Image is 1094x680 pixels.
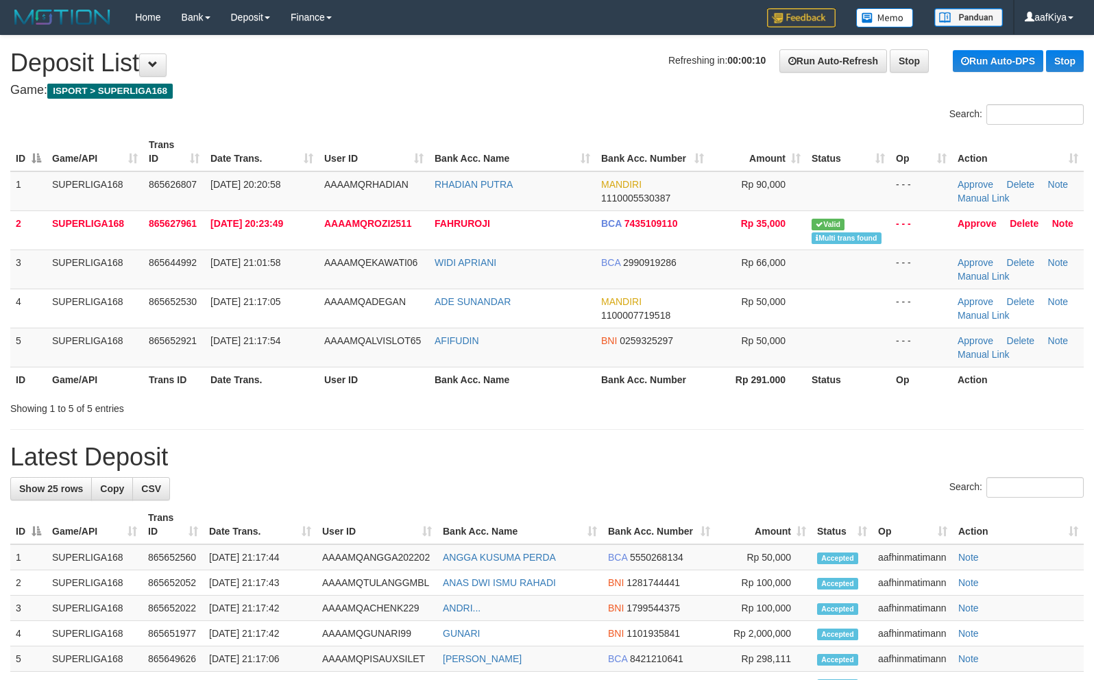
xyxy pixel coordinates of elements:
a: ANGGA KUSUMA PERDA [443,552,556,563]
a: Delete [1007,335,1034,346]
span: BCA [608,552,627,563]
td: - - - [890,328,952,367]
span: AAAAMQEKAWATI06 [324,257,417,268]
th: Rp 291.000 [709,367,806,392]
span: 865644992 [149,257,197,268]
span: Copy 1281744441 to clipboard [627,577,680,588]
th: Op: activate to sort column ascending [890,132,952,171]
span: BNI [608,577,624,588]
td: Rp 50,000 [716,544,812,570]
td: 865652560 [143,544,204,570]
th: Game/API: activate to sort column ascending [47,505,143,544]
td: 865649626 [143,646,204,672]
td: 865652052 [143,570,204,596]
a: Manual Link [958,193,1010,204]
span: Accepted [817,578,858,590]
a: Manual Link [958,271,1010,282]
a: Run Auto-DPS [953,50,1043,72]
td: 5 [10,646,47,672]
a: Approve [958,179,993,190]
span: MANDIRI [601,179,642,190]
span: MANDIRI [601,296,642,307]
span: AAAAMQALVISLOT65 [324,335,421,346]
span: Copy 1100007719518 to clipboard [601,310,670,321]
td: 1 [10,544,47,570]
a: Stop [1046,50,1084,72]
span: CSV [141,483,161,494]
span: [DATE] 20:20:58 [210,179,280,190]
th: Trans ID [143,367,205,392]
td: Rp 100,000 [716,570,812,596]
span: Accepted [817,552,858,564]
a: Note [958,653,979,664]
th: Action: activate to sort column ascending [953,505,1084,544]
th: Status [806,367,890,392]
th: Op [890,367,952,392]
td: 3 [10,596,47,621]
a: WIDI APRIANI [435,257,496,268]
span: ISPORT > SUPERLIGA168 [47,84,173,99]
a: Manual Link [958,310,1010,321]
td: SUPERLIGA168 [47,570,143,596]
a: ANDRI... [443,603,481,614]
a: Delete [1007,179,1034,190]
td: SUPERLIGA168 [47,289,143,328]
td: 2 [10,210,47,250]
span: AAAAMQADEGAN [324,296,406,307]
td: AAAAMQANGGA202202 [317,544,437,570]
td: SUPERLIGA168 [47,646,143,672]
a: Approve [958,218,997,229]
span: Refreshing in: [668,55,766,66]
span: Rp 35,000 [741,218,786,229]
td: aafhinmatimann [873,596,953,621]
td: - - - [890,250,952,289]
td: 5 [10,328,47,367]
span: Valid transaction [812,219,844,230]
td: 865651977 [143,621,204,646]
td: aafhinmatimann [873,646,953,672]
span: [DATE] 21:01:58 [210,257,280,268]
td: [DATE] 21:17:42 [204,596,317,621]
td: SUPERLIGA168 [47,621,143,646]
td: AAAAMQGUNARI99 [317,621,437,646]
a: [PERSON_NAME] [443,653,522,664]
span: BCA [601,257,620,268]
span: Accepted [817,654,858,666]
th: Amount: activate to sort column ascending [716,505,812,544]
span: BNI [608,628,624,639]
a: Note [958,628,979,639]
th: Bank Acc. Name: activate to sort column ascending [437,505,603,544]
th: Game/API: activate to sort column ascending [47,132,143,171]
a: Note [958,552,979,563]
span: AAAAMQROZI2511 [324,218,412,229]
a: ADE SUNANDAR [435,296,511,307]
span: Copy 5550268134 to clipboard [630,552,683,563]
a: RHADIAN PUTRA [435,179,513,190]
td: 1 [10,171,47,211]
span: Show 25 rows [19,483,83,494]
a: Note [958,603,979,614]
span: 865627961 [149,218,197,229]
th: User ID: activate to sort column ascending [319,132,429,171]
label: Search: [949,104,1084,125]
td: - - - [890,171,952,211]
a: FAHRUROJI [435,218,490,229]
td: aafhinmatimann [873,544,953,570]
th: User ID [319,367,429,392]
a: Note [1048,179,1069,190]
th: Date Trans. [205,367,319,392]
img: MOTION_logo.png [10,7,114,27]
span: [DATE] 21:17:05 [210,296,280,307]
td: 865652022 [143,596,204,621]
img: Feedback.jpg [767,8,836,27]
td: 2 [10,570,47,596]
td: SUPERLIGA168 [47,596,143,621]
th: Status: activate to sort column ascending [812,505,873,544]
a: Note [958,577,979,588]
strong: 00:00:10 [727,55,766,66]
a: Note [1048,296,1069,307]
span: Rp 50,000 [741,335,786,346]
span: Rp 90,000 [741,179,786,190]
a: Delete [1007,296,1034,307]
span: Copy 0259325297 to clipboard [620,335,673,346]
